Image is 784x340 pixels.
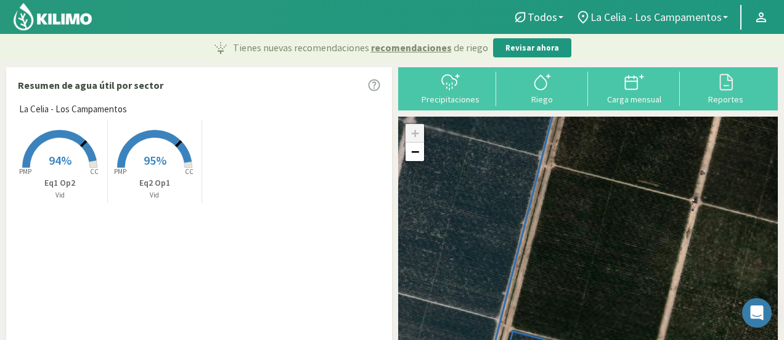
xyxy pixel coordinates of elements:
[91,167,99,176] tspan: CC
[408,95,492,104] div: Precipitaciones
[406,143,424,161] a: Zoom out
[590,10,722,23] span: La Celia - Los Campamentos
[13,176,107,189] p: Eq1 Op2
[108,190,202,201] p: Vid
[684,95,768,104] div: Reportes
[496,72,588,104] button: Riego
[144,152,166,168] span: 95%
[528,10,557,23] span: Todos
[114,167,126,176] tspan: PMP
[12,2,93,31] img: Kilimo
[406,124,424,143] a: Zoom in
[185,167,194,176] tspan: CC
[500,95,584,104] div: Riego
[404,72,496,104] button: Precipitaciones
[13,190,107,201] p: Vid
[505,42,559,54] p: Revisar ahora
[493,38,571,58] button: Revisar ahora
[108,176,202,189] p: Eq2 Op1
[588,72,680,104] button: Carga mensual
[19,102,127,117] span: La Celia - Los Campamentos
[19,167,31,176] tspan: PMP
[371,40,452,55] span: recomendaciones
[49,152,71,168] span: 94%
[233,40,488,55] p: Tienes nuevas recomendaciones
[454,40,488,55] span: de riego
[742,298,772,328] div: Open Intercom Messenger
[18,78,163,93] p: Resumen de agua útil por sector
[680,72,772,104] button: Reportes
[592,95,676,104] div: Carga mensual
